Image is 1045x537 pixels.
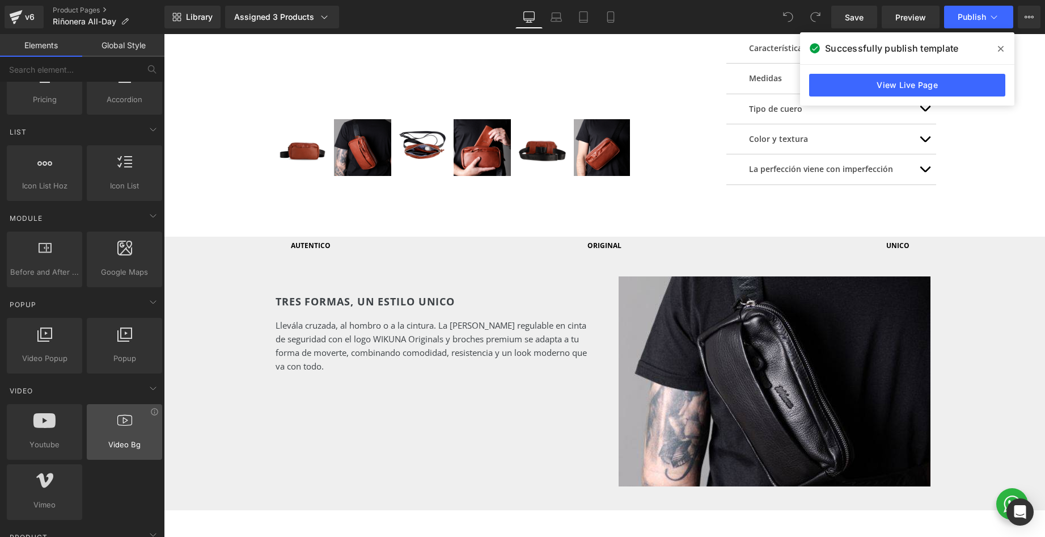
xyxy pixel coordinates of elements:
[585,129,750,141] p: La perfección viene con imperfección
[294,206,587,217] h6: ORIGINAL
[10,94,79,106] span: Pricing
[9,299,37,310] span: Popup
[515,6,543,28] a: Desktop
[10,439,79,451] span: Youtube
[350,85,407,142] img: Riñonera All-Day - Cuero Cognac (PRE-VENTA LANZAMIENTO)
[597,6,624,28] a: Mobile
[10,353,79,364] span: Video Popup
[82,34,164,57] a: Global Style
[53,17,116,26] span: Riñonera All-Day
[53,6,164,15] a: Product Pages
[9,127,28,137] span: List
[110,85,167,142] img: Riñonera All-Day - Cuero Cognac (PRE-VENTA LANZAMIENTO)
[585,38,750,51] p: Medidas
[23,10,37,24] div: v6
[10,180,79,192] span: Icon List Hoz
[543,6,570,28] a: Laptop
[90,180,159,192] span: Icon List
[570,6,597,28] a: Tablet
[90,353,159,364] span: Popup
[809,74,1005,97] a: View Live Page
[150,408,159,416] div: View Information
[895,11,926,23] span: Preview
[1006,498,1034,526] div: Open Intercom Messenger
[585,69,750,81] p: Tipo de cuero
[944,6,1013,28] button: Publish
[825,41,958,55] span: Successfully publish template
[170,85,227,142] img: Riñonera All-Day - Cuero Cognac (PRE-VENTA LANZAMIENTO)
[410,85,467,142] img: Riñonera All-Day - Cuero Cognac (PRE-VENTA LANZAMIENTO)
[90,266,159,278] span: Google Maps
[234,11,330,23] div: Assigned 3 Products
[845,11,864,23] span: Save
[585,99,750,111] p: Color y textura
[112,284,429,339] p: Llevála cruzada, al hombro o a la cintura. La [PERSON_NAME] regulable en cinta de seguridad con e...
[585,8,750,20] p: Características
[1018,6,1040,28] button: More
[958,12,986,22] span: Publish
[10,266,79,278] span: Before and After Images
[90,439,159,451] span: Video Bg
[587,206,881,217] h6: UNICO
[90,94,159,106] span: Accordion
[777,6,799,28] button: Undo
[5,6,44,28] a: v6
[882,6,940,28] a: Preview
[290,85,347,142] img: Riñonera All-Day - Cuero Cognac (PRE-VENTA LANZAMIENTO)
[10,499,79,511] span: Vimeo
[9,213,44,224] span: Module
[112,259,429,276] h2: TRES FORMAS, UN ESTILO UNICO
[186,12,213,22] span: Library
[9,385,34,396] span: Video
[164,6,221,28] a: New Library
[804,6,827,28] button: Redo
[230,85,287,142] img: Riñonera All-Day - Cuero Cognac (PRE-VENTA LANZAMIENTO)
